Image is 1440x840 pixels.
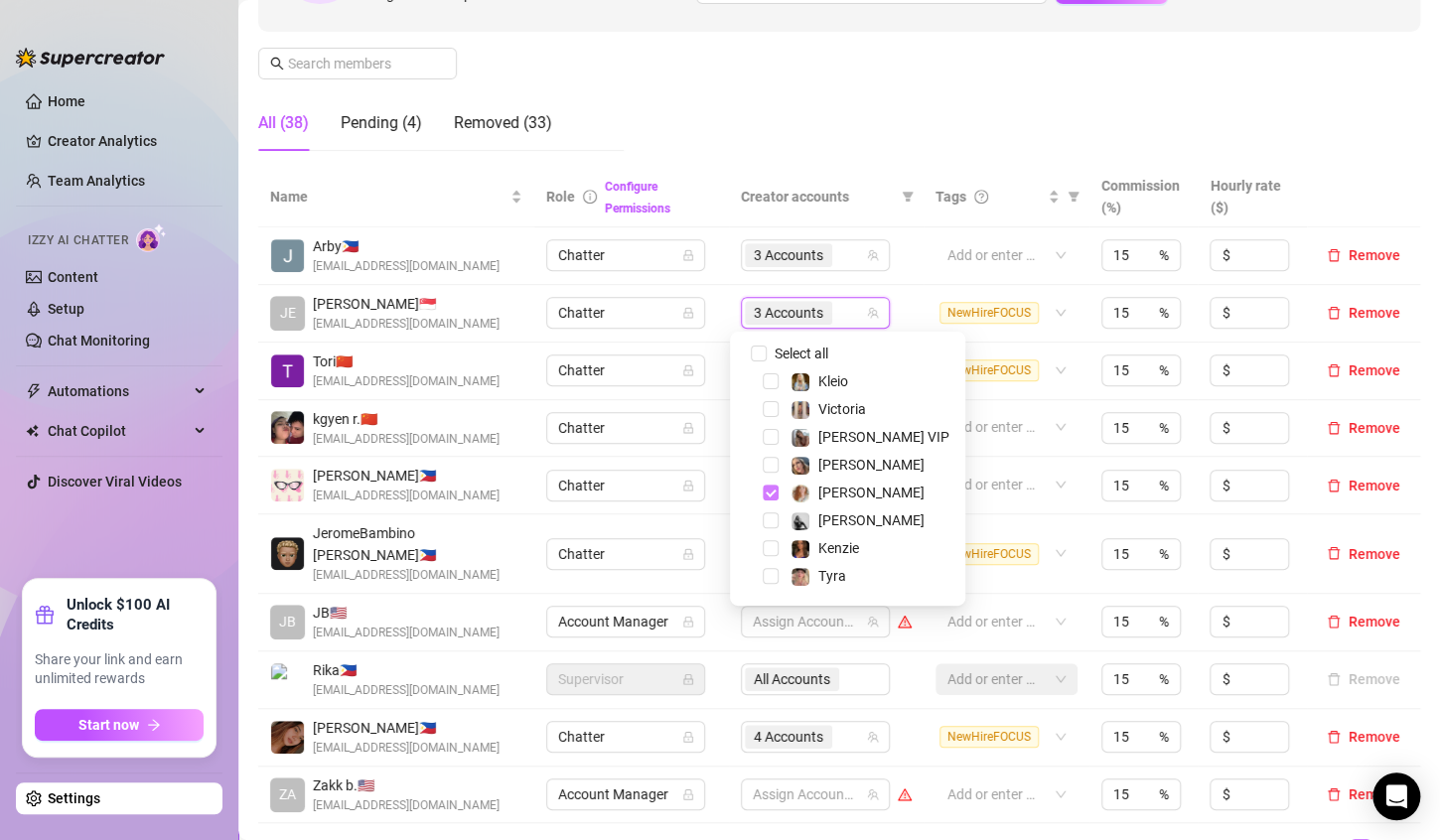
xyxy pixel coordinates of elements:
button: Remove [1319,243,1408,267]
th: Hourly rate ($) [1198,167,1307,227]
span: team [867,616,879,628]
span: Zakk b. 🇺🇸 [313,774,500,796]
span: lock [682,788,694,800]
span: delete [1327,615,1341,629]
span: delete [1327,546,1341,560]
span: NewHireFOCUS [939,726,1039,748]
span: Chatter [558,413,693,443]
span: search [270,57,284,70]
span: gift [35,605,55,625]
span: 4 Accounts [754,726,823,748]
button: Remove [1319,358,1408,382]
span: [PERSON_NAME] VIP [818,429,949,445]
span: Tags [936,186,966,208]
span: filter [902,191,914,203]
span: Rika 🇵🇭 [313,659,500,681]
span: team [867,731,879,743]
span: Arby 🇵🇭 [313,235,500,257]
span: lock [682,422,694,434]
span: Select tree node [763,568,779,584]
button: Start nowarrow-right [35,709,204,741]
span: lock [682,548,694,560]
span: [EMAIL_ADDRESS][DOMAIN_NAME] [313,796,500,815]
span: team [867,249,879,261]
img: Tori [271,354,304,387]
span: Creator accounts [741,186,894,208]
span: Remove [1349,247,1400,263]
button: Remove [1319,667,1408,691]
span: Remove [1349,420,1400,436]
span: thunderbolt [26,383,42,399]
a: Settings [48,790,100,806]
span: Remove [1349,546,1400,562]
span: Account Manager [558,607,693,636]
a: Discover Viral Videos [48,474,182,490]
span: Tyra [818,568,846,584]
span: Chatter [558,722,693,752]
span: [PERSON_NAME] [818,485,925,500]
button: Remove [1319,725,1408,749]
span: Account Manager [558,779,693,809]
span: Remove [1349,729,1400,745]
span: Izzy AI Chatter [28,231,128,250]
span: Start now [78,717,139,733]
a: Team Analytics [48,173,145,189]
a: Configure Permissions [605,180,670,215]
span: delete [1327,306,1341,320]
button: Remove [1319,301,1408,325]
span: NewHireFOCUS [939,302,1039,324]
span: lock [682,616,694,628]
span: Share your link and earn unlimited rewards [35,650,204,689]
span: lock [682,673,694,685]
span: Remove [1349,614,1400,630]
span: Kleio [818,373,848,389]
button: Remove [1319,416,1408,440]
span: filter [1068,191,1080,203]
img: Danielle [271,721,304,754]
span: Select tree node [763,512,779,528]
span: [PERSON_NAME] 🇵🇭 [313,465,500,487]
img: Arby [271,239,304,272]
span: Automations [48,375,189,407]
span: Select tree node [763,373,779,389]
a: Chat Monitoring [48,333,150,349]
span: delete [1327,479,1341,492]
span: NewHireFOCUS [939,543,1039,565]
img: Kenzie [792,540,809,558]
img: JeromeBambino El Garcia [271,537,304,570]
span: [EMAIL_ADDRESS][DOMAIN_NAME] [313,257,500,276]
img: logo-BBDzfeDw.svg [16,48,165,68]
span: question-circle [974,190,988,204]
span: Select tree node [763,429,779,445]
span: lock [682,364,694,376]
div: All (38) [258,111,309,135]
span: Remove [1349,478,1400,493]
span: warning [898,787,912,801]
span: team [867,788,879,800]
span: [EMAIL_ADDRESS][DOMAIN_NAME] [313,681,500,700]
span: ZA [279,783,296,805]
span: Supervisor [558,664,693,694]
span: NewHireFOCUS [939,359,1039,381]
span: Chatter [558,471,693,500]
img: Alexandra Latorre [271,469,304,501]
span: Role [546,189,575,205]
span: Chatter [558,240,693,270]
img: kgyen ramirez [271,411,304,444]
img: Rika [271,663,304,696]
th: Commission (%) [1089,167,1199,227]
button: Remove [1319,610,1408,633]
span: JE [280,302,296,324]
button: Remove [1319,542,1408,566]
span: delete [1327,363,1341,377]
span: [PERSON_NAME] [818,512,925,528]
span: Remove [1349,305,1400,321]
button: Remove [1319,782,1408,806]
span: lock [682,307,694,319]
span: 3 Accounts [754,244,823,266]
img: Kat Hobbs [792,457,809,475]
span: Chatter [558,539,693,569]
span: warning [898,615,912,629]
input: Search members [288,53,429,74]
img: Tyra [792,568,809,586]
